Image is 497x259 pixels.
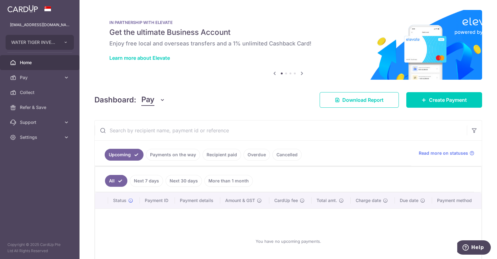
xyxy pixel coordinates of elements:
[274,197,298,204] span: CardUp fee
[317,197,337,204] span: Total amt.
[406,92,482,108] a: Create Payment
[342,96,384,104] span: Download Report
[146,149,200,161] a: Payments on the way
[109,20,467,25] p: IN PARTNERSHIP WITH ELEVATE
[356,197,381,204] span: Charge date
[109,27,467,37] h5: Get the ultimate Business Account
[141,94,154,106] span: Pay
[10,22,70,28] p: [EMAIL_ADDRESS][DOMAIN_NAME]
[20,104,61,111] span: Refer & Save
[432,192,481,209] th: Payment method
[6,35,74,50] button: WATER TIGER INVESTMENTS PTE. LTD.
[113,197,126,204] span: Status
[20,59,61,66] span: Home
[175,192,221,209] th: Payment details
[20,74,61,81] span: Pay
[166,175,202,187] a: Next 30 days
[109,40,467,47] h6: Enjoy free local and overseas transfers and a 1% unlimited Cashback Card!
[203,149,241,161] a: Recipient paid
[130,175,163,187] a: Next 7 days
[11,39,57,45] span: WATER TIGER INVESTMENTS PTE. LTD.
[140,192,175,209] th: Payment ID
[429,96,467,104] span: Create Payment
[20,134,61,140] span: Settings
[95,120,467,140] input: Search by recipient name, payment id or reference
[204,175,253,187] a: More than 1 month
[400,197,418,204] span: Due date
[20,119,61,125] span: Support
[94,94,136,106] h4: Dashboard:
[7,5,38,12] img: CardUp
[320,92,399,108] a: Download Report
[94,10,482,80] img: Renovation banner
[105,175,127,187] a: All
[105,149,144,161] a: Upcoming
[457,240,491,256] iframe: Opens a widget where you can find more information
[419,150,474,156] a: Read more on statuses
[109,55,170,61] a: Learn more about Elevate
[244,149,270,161] a: Overdue
[20,89,61,96] span: Collect
[225,197,255,204] span: Amount & GST
[272,149,302,161] a: Cancelled
[419,150,468,156] span: Read more on statuses
[141,94,165,106] button: Pay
